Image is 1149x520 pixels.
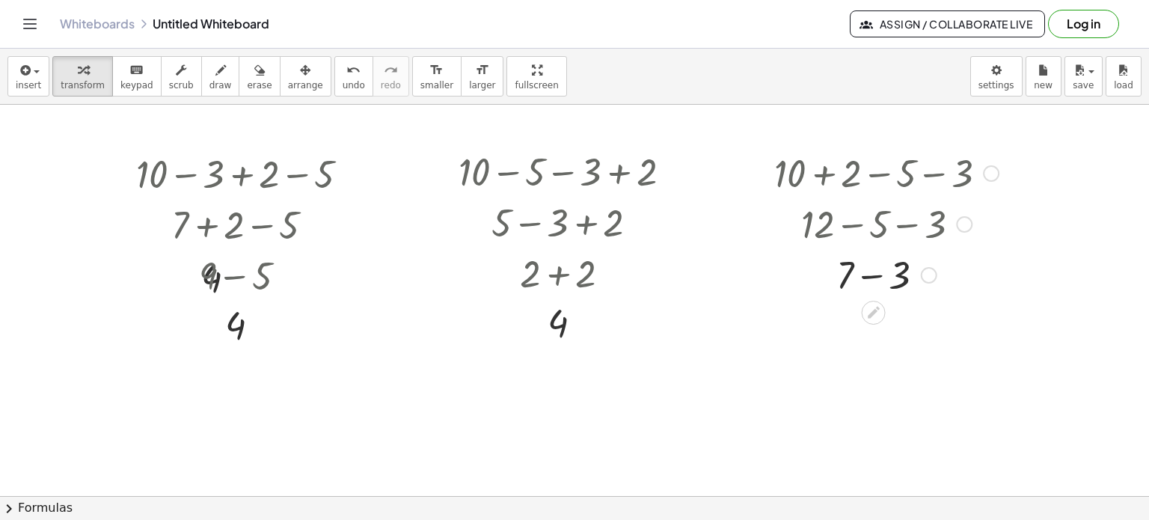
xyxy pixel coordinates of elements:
button: erase [239,56,280,97]
span: settings [978,80,1014,91]
div: Edit math [862,301,886,325]
button: keyboardkeypad [112,56,162,97]
button: insert [7,56,49,97]
i: undo [346,61,361,79]
span: new [1034,80,1053,91]
span: insert [16,80,41,91]
button: arrange [280,56,331,97]
button: fullscreen [506,56,566,97]
span: fullscreen [515,80,558,91]
button: draw [201,56,240,97]
span: erase [247,80,272,91]
button: Log in [1048,10,1119,38]
button: save [1064,56,1103,97]
button: format_sizelarger [461,56,503,97]
span: redo [381,80,401,91]
i: format_size [429,61,444,79]
i: redo [384,61,398,79]
button: scrub [161,56,202,97]
button: Toggle navigation [18,12,42,36]
span: scrub [169,80,194,91]
span: save [1073,80,1094,91]
span: smaller [420,80,453,91]
span: Assign / Collaborate Live [862,17,1032,31]
span: undo [343,80,365,91]
span: keypad [120,80,153,91]
button: settings [970,56,1023,97]
i: format_size [475,61,489,79]
span: draw [209,80,232,91]
span: transform [61,80,105,91]
span: load [1114,80,1133,91]
button: transform [52,56,113,97]
button: format_sizesmaller [412,56,462,97]
button: Assign / Collaborate Live [850,10,1045,37]
span: arrange [288,80,323,91]
i: keyboard [129,61,144,79]
button: new [1026,56,1061,97]
button: undoundo [334,56,373,97]
a: Whiteboards [60,16,135,31]
button: load [1106,56,1142,97]
button: redoredo [373,56,409,97]
span: larger [469,80,495,91]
